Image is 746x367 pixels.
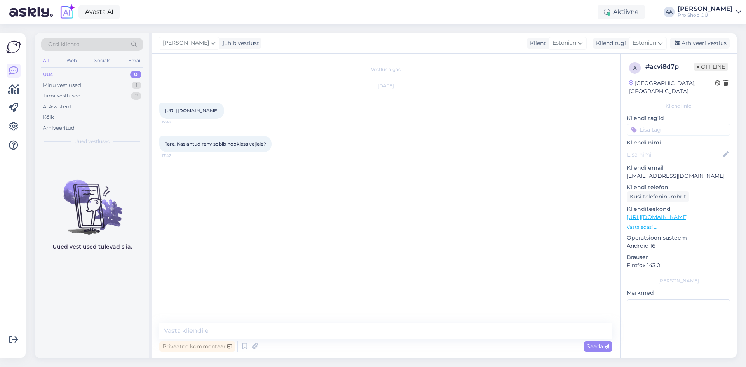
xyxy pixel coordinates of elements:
[593,39,626,47] div: Klienditugi
[587,343,609,350] span: Saada
[627,224,730,231] p: Vaata edasi ...
[627,114,730,122] p: Kliendi tag'id
[678,6,733,12] div: [PERSON_NAME]
[131,92,141,100] div: 2
[132,82,141,89] div: 1
[627,172,730,180] p: [EMAIL_ADDRESS][DOMAIN_NAME]
[159,82,612,89] div: [DATE]
[130,71,141,78] div: 0
[43,82,81,89] div: Minu vestlused
[65,56,78,66] div: Web
[35,166,149,236] img: No chats
[93,56,112,66] div: Socials
[527,39,546,47] div: Klient
[627,183,730,191] p: Kliendi telefon
[553,39,576,47] span: Estonian
[627,103,730,110] div: Kliendi info
[627,124,730,136] input: Lisa tag
[43,103,71,111] div: AI Assistent
[627,191,689,202] div: Küsi telefoninumbrit
[670,38,730,49] div: Arhiveeri vestlus
[43,124,75,132] div: Arhiveeritud
[627,214,688,221] a: [URL][DOMAIN_NAME]
[645,62,694,71] div: # acvi8d7p
[633,65,637,71] span: a
[678,12,733,18] div: Pro Shop OÜ
[694,63,728,71] span: Offline
[43,113,54,121] div: Kõik
[678,6,741,18] a: [PERSON_NAME]Pro Shop OÜ
[627,139,730,147] p: Kliendi nimi
[43,92,81,100] div: Tiimi vestlused
[165,108,219,113] a: [URL][DOMAIN_NAME]
[6,40,21,54] img: Askly Logo
[629,79,715,96] div: [GEOGRAPHIC_DATA], [GEOGRAPHIC_DATA]
[162,119,191,125] span: 17:42
[163,39,209,47] span: [PERSON_NAME]
[633,39,656,47] span: Estonian
[59,4,75,20] img: explore-ai
[159,66,612,73] div: Vestlus algas
[78,5,120,19] a: Avasta AI
[74,138,110,145] span: Uued vestlused
[165,141,266,147] span: Tere. Kas antud rehv sobib hookless veljele?
[627,253,730,261] p: Brauser
[627,150,722,159] input: Lisa nimi
[598,5,645,19] div: Aktiivne
[627,277,730,284] div: [PERSON_NAME]
[52,243,132,251] p: Uued vestlused tulevad siia.
[41,56,50,66] div: All
[220,39,259,47] div: juhib vestlust
[162,153,191,158] span: 17:42
[127,56,143,66] div: Email
[664,7,675,17] div: AA
[627,234,730,242] p: Operatsioonisüsteem
[43,71,53,78] div: Uus
[627,242,730,250] p: Android 16
[627,164,730,172] p: Kliendi email
[627,205,730,213] p: Klienditeekond
[627,261,730,270] p: Firefox 143.0
[48,40,79,49] span: Otsi kliente
[159,341,235,352] div: Privaatne kommentaar
[627,289,730,297] p: Märkmed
